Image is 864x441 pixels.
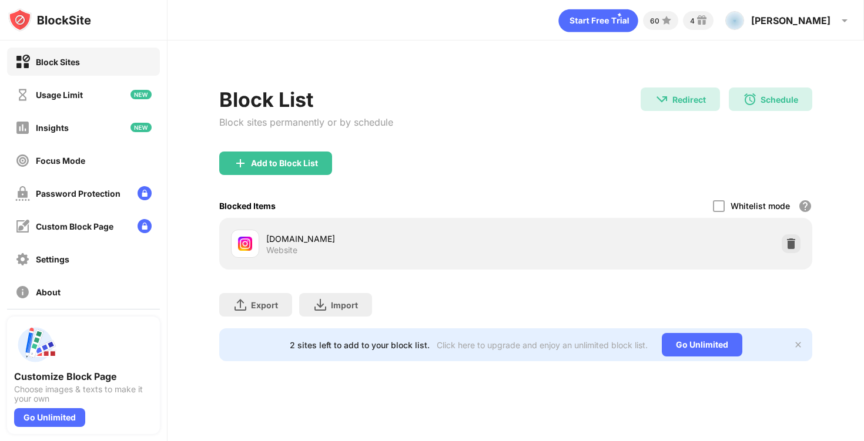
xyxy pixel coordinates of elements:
[238,237,252,251] img: favicons
[14,385,153,403] div: Choose images & texts to make it your own
[15,120,30,135] img: insights-off.svg
[15,186,30,201] img: password-protection-off.svg
[15,87,30,102] img: time-usage-off.svg
[36,156,85,166] div: Focus Mode
[690,16,695,25] div: 4
[15,153,30,168] img: focus-off.svg
[662,333,742,356] div: Go Unlimited
[36,287,61,297] div: About
[251,159,318,168] div: Add to Block List
[36,90,83,100] div: Usage Limit
[650,16,659,25] div: 60
[36,57,80,67] div: Block Sites
[558,9,638,32] div: animation
[751,15,830,26] div: [PERSON_NAME]
[266,245,297,255] div: Website
[437,340,648,350] div: Click here to upgrade and enjoy an unlimited block list.
[695,14,709,28] img: reward-small.svg
[251,300,278,310] div: Export
[36,188,120,198] div: Password Protection
[15,219,30,234] img: customize-block-page-off.svg
[14,324,56,366] img: push-custom-page.svg
[761,95,798,105] div: Schedule
[219,87,393,112] div: Block List
[15,252,30,267] img: settings-off.svg
[138,186,152,200] img: lock-menu.svg
[36,221,113,231] div: Custom Block Page
[731,201,790,211] div: Whitelist mode
[672,95,706,105] div: Redirect
[14,408,85,427] div: Go Unlimited
[36,254,69,264] div: Settings
[659,14,674,28] img: points-small.svg
[725,11,744,30] img: AGNmyxbehZPCoh9lGaHphLNmRcZ42Kn89oOE2DL4hqDZ=s96-c
[15,285,30,299] img: about-off.svg
[290,340,430,350] div: 2 sites left to add to your block list.
[331,300,358,310] div: Import
[266,233,515,245] div: [DOMAIN_NAME]
[14,371,153,382] div: Customize Block Page
[138,219,152,233] img: lock-menu.svg
[130,90,152,99] img: new-icon.svg
[219,201,276,211] div: Blocked Items
[8,8,91,32] img: logo-blocksite.svg
[130,123,152,132] img: new-icon.svg
[36,123,69,133] div: Insights
[219,116,393,128] div: Block sites permanently or by schedule
[793,340,803,349] img: x-button.svg
[15,55,30,69] img: block-on.svg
